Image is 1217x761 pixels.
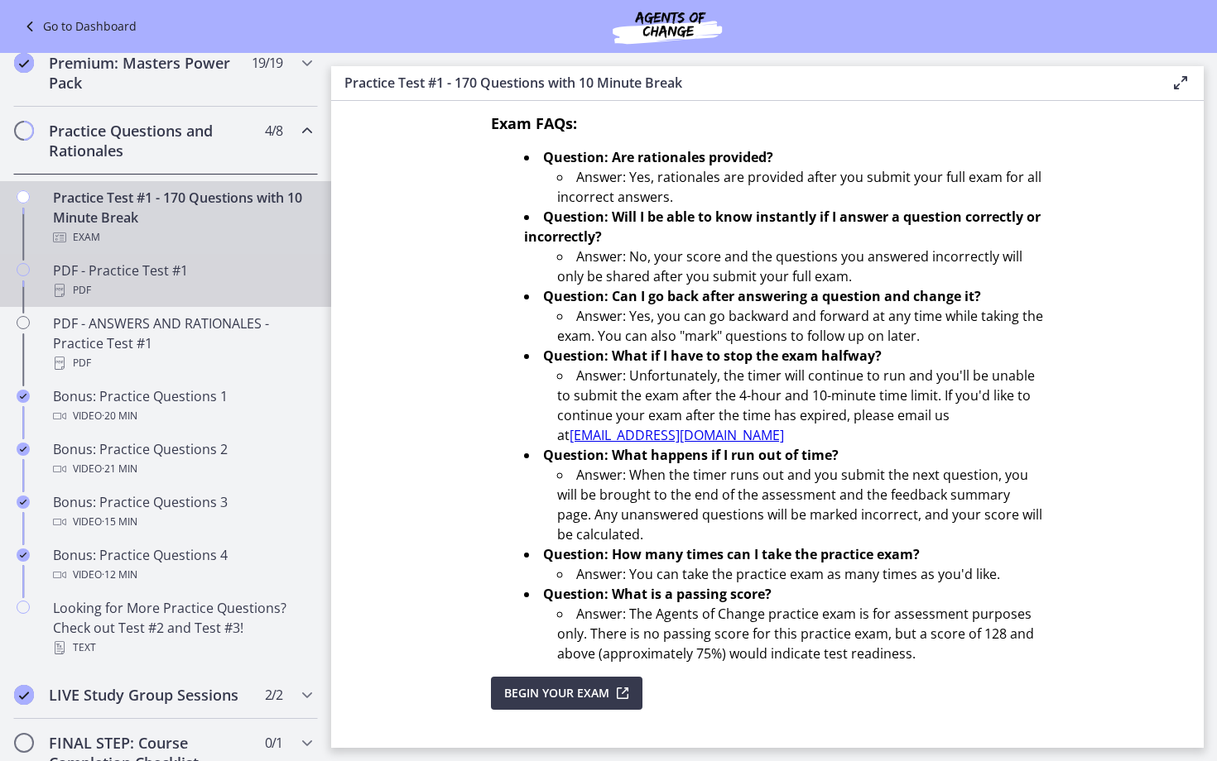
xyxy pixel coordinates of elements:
[568,7,767,46] img: Agents of Change
[557,167,1044,207] li: Answer: Yes, rationales are provided after you submit your full exam for all incorrect answers.
[102,459,137,479] span: · 21 min
[53,227,311,247] div: Exam
[344,73,1144,93] h3: Practice Test #1 - 170 Questions with 10 Minute Break
[49,53,251,93] h2: Premium: Masters Power Pack
[557,246,1044,286] li: Answer: No, your score and the questions you answered incorrectly will only be shared after you s...
[543,148,773,166] strong: Question: Are rationales provided?
[265,685,282,705] span: 2 / 2
[504,683,609,703] span: Begin Your Exam
[49,121,251,160] h2: Practice Questions and Rationales
[557,604,1044,663] li: Answer: The Agents of Change practice exam is for assessment purposes only. There is no passing s...
[543,585,772,603] strong: Question: What is a passing score?
[557,564,1044,584] li: Answer: You can take the practice exam as many times as you'd like.
[543,347,882,365] strong: Question: What if I have to stop the exam halfway?
[53,406,311,426] div: Video
[570,426,784,444] a: [EMAIL_ADDRESS][DOMAIN_NAME]
[543,287,981,305] strong: Question: Can I go back after answering a question and change it?
[53,598,311,658] div: Looking for More Practice Questions? Check out Test #2 and Test #3!
[17,548,30,562] i: Completed
[491,677,642,710] button: Begin Your Exam
[53,353,311,373] div: PDF
[53,512,311,532] div: Video
[53,439,311,479] div: Bonus: Practice Questions 2
[49,685,251,705] h2: LIVE Study Group Sessions
[20,17,137,36] a: Go to Dashboard
[102,406,137,426] span: · 20 min
[557,306,1044,346] li: Answer: Yes, you can go backward and forward at any time while taking the exam. You can also "mar...
[557,366,1044,445] li: Answer: Unfortunately, the timer will continue to run and you'll be unable to submit the exam aft...
[53,638,311,658] div: Text
[53,565,311,585] div: Video
[53,545,311,585] div: Bonus: Practice Questions 4
[265,121,282,141] span: 4 / 8
[102,565,137,585] span: · 12 min
[524,208,1041,246] strong: Question: Will I be able to know instantly if I answer a question correctly or incorrectly?
[14,685,34,705] i: Completed
[53,313,311,373] div: PDF - ANSWERS AND RATIONALES - Practice Test #1
[53,459,311,479] div: Video
[14,53,34,73] i: Completed
[102,512,137,532] span: · 15 min
[53,261,311,300] div: PDF - Practice Test #1
[53,492,311,532] div: Bonus: Practice Questions 3
[17,495,30,509] i: Completed
[53,386,311,426] div: Bonus: Practice Questions 1
[252,53,282,73] span: 19 / 19
[557,465,1044,544] li: Answer: When the timer runs out and you submit the next question, you will be brought to the end ...
[17,390,30,403] i: Completed
[543,545,920,563] strong: Question: How many times can I take the practice exam?
[265,733,282,753] span: 0 / 1
[491,113,577,133] span: Exam FAQs:
[17,443,30,456] i: Completed
[543,446,839,464] strong: Question: What happens if I run out of time?
[53,188,311,247] div: Practice Test #1 - 170 Questions with 10 Minute Break
[53,280,311,300] div: PDF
